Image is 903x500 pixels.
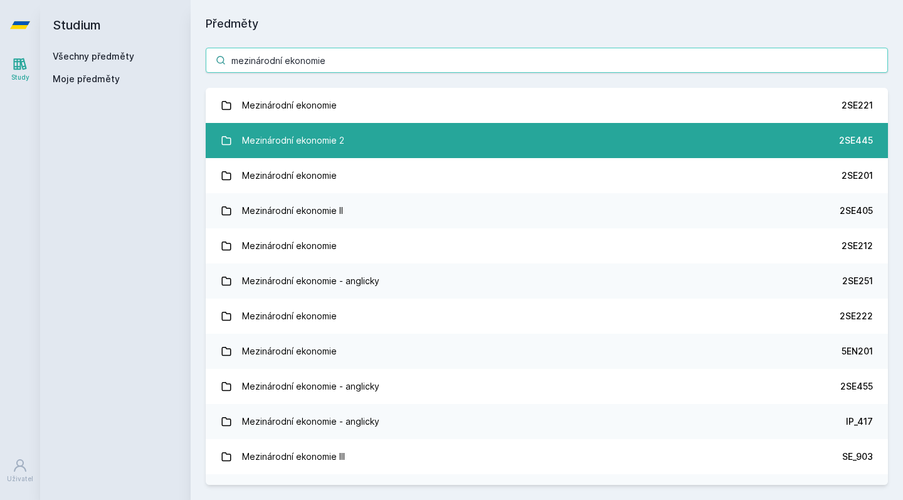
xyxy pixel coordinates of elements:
[53,73,120,85] span: Moje předměty
[242,128,344,153] div: Mezinárodní ekonomie 2
[206,15,888,33] h1: Předměty
[839,134,873,147] div: 2SE445
[206,299,888,334] a: Mezinárodní ekonomie 2SE222
[206,193,888,228] a: Mezinárodní ekonomie II 2SE405
[7,474,33,484] div: Uživatel
[242,444,345,469] div: Mezinárodní ekonomie III
[840,205,873,217] div: 2SE405
[242,93,337,118] div: Mezinárodní ekonomie
[206,263,888,299] a: Mezinárodní ekonomie - anglicky 2SE251
[242,409,379,434] div: Mezinárodní ekonomie - anglicky
[842,275,873,287] div: 2SE251
[206,123,888,158] a: Mezinárodní ekonomie 2 2SE445
[842,450,873,463] div: SE_903
[242,269,379,294] div: Mezinárodní ekonomie - anglicky
[840,310,873,322] div: 2SE222
[242,198,343,223] div: Mezinárodní ekonomie II
[206,404,888,439] a: Mezinárodní ekonomie - anglicky IP_417
[3,452,38,490] a: Uživatel
[242,339,337,364] div: Mezinárodní ekonomie
[11,73,29,82] div: Study
[840,380,873,393] div: 2SE455
[206,334,888,369] a: Mezinárodní ekonomie 5EN201
[842,240,873,252] div: 2SE212
[842,99,873,112] div: 2SE221
[242,374,379,399] div: Mezinárodní ekonomie - anglicky
[846,415,873,428] div: IP_417
[206,228,888,263] a: Mezinárodní ekonomie 2SE212
[206,369,888,404] a: Mezinárodní ekonomie - anglicky 2SE455
[206,439,888,474] a: Mezinárodní ekonomie III SE_903
[206,88,888,123] a: Mezinárodní ekonomie 2SE221
[206,158,888,193] a: Mezinárodní ekonomie 2SE201
[3,50,38,88] a: Study
[206,48,888,73] input: Název nebo ident předmětu…
[842,345,873,358] div: 5EN201
[242,163,337,188] div: Mezinárodní ekonomie
[242,233,337,258] div: Mezinárodní ekonomie
[842,169,873,182] div: 2SE201
[53,51,134,61] a: Všechny předměty
[242,304,337,329] div: Mezinárodní ekonomie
